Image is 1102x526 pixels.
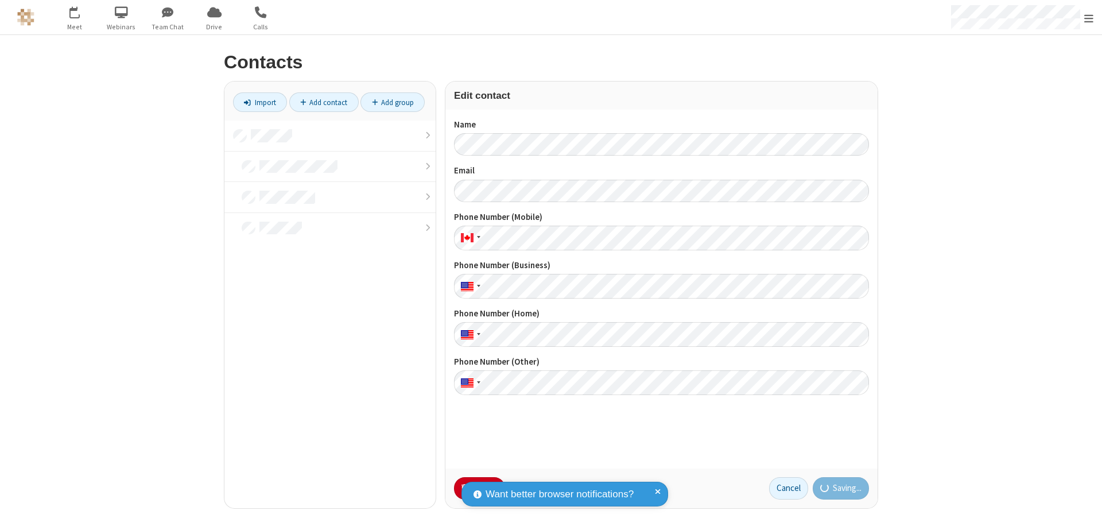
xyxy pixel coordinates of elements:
[769,477,808,500] button: Cancel
[17,9,34,26] img: QA Selenium DO NOT DELETE OR CHANGE
[454,164,869,177] label: Email
[454,118,869,131] label: Name
[146,22,189,32] span: Team Chat
[454,90,869,101] h3: Edit contact
[454,259,869,272] label: Phone Number (Business)
[454,307,869,320] label: Phone Number (Home)
[454,355,869,369] label: Phone Number (Other)
[239,22,282,32] span: Calls
[454,370,484,395] div: United States: + 1
[53,22,96,32] span: Meet
[193,22,236,32] span: Drive
[224,52,878,72] h2: Contacts
[454,322,484,347] div: United States: + 1
[454,226,484,250] div: Canada: + 1
[289,92,359,112] a: Add contact
[454,477,505,500] button: Delete
[77,6,85,15] div: 1
[454,211,869,224] label: Phone Number (Mobile)
[360,92,425,112] a: Add group
[454,274,484,299] div: United States: + 1
[233,92,287,112] a: Import
[833,482,862,495] span: Saving...
[100,22,143,32] span: Webinars
[486,487,634,502] span: Want better browser notifications?
[813,477,870,500] button: Saving...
